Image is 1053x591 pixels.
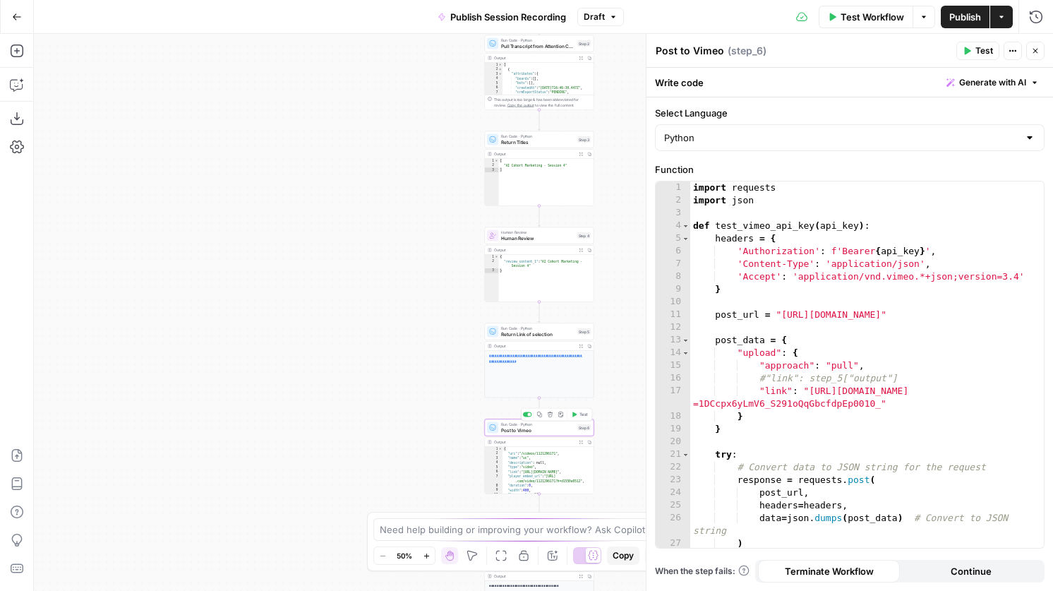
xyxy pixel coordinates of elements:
div: 5 [485,81,503,86]
div: 4 [485,460,503,465]
div: 17 [656,385,690,410]
g: Edge from step_3 to step_4 [538,206,541,227]
div: 6 [656,245,690,258]
div: 4 [485,76,503,81]
div: 7 [656,258,690,270]
button: Continue [900,560,1042,583]
div: 21 [656,448,690,461]
span: Post to Vimeo [501,426,574,434]
div: Write code [646,68,1053,97]
span: Pull Transcript from Attention Conversation ID [501,42,574,49]
span: Toggle code folding, rows 2 through 243 [498,67,503,72]
g: Edge from step_2 to step_3 [538,110,541,131]
span: Test [579,412,588,418]
div: 18 [656,410,690,423]
div: 25 [656,499,690,512]
label: Select Language [655,106,1045,120]
div: 8 [656,270,690,283]
div: Step 4 [577,232,591,239]
span: Toggle code folding, rows 4 through 48 [682,220,690,232]
div: 22 [656,461,690,474]
div: 7 [485,474,503,484]
g: Edge from step_4 to step_5 [538,302,541,323]
div: 1 [485,63,503,68]
span: Toggle code folding, rows 14 through 18 [682,347,690,359]
span: Toggle code folding, rows 1 through 3 [495,159,499,164]
button: Publish [941,6,989,28]
button: Publish Session Recording [429,6,574,28]
div: 2 [485,259,499,268]
button: Test [956,42,999,60]
div: 1 [485,159,499,164]
button: Copy [607,547,639,565]
span: Test Workflow [841,10,904,24]
div: Output [494,55,574,61]
span: Return Link of selection [501,330,574,338]
span: Publish [949,10,981,24]
div: 7 [485,90,503,95]
div: 8 [485,484,503,489]
div: 27 [656,537,690,550]
div: 2 [485,163,499,168]
div: 10 [656,296,690,309]
div: 16 [656,372,690,385]
div: 20 [656,436,690,448]
div: 19 [656,423,690,436]
div: Output [494,439,574,445]
span: Continue [951,564,992,578]
g: Edge from step_1 to step_2 [538,14,541,35]
div: 1 [485,447,503,452]
span: Generate with AI [959,76,1026,89]
span: Run Code · Python [501,326,574,331]
div: Step 5 [577,328,591,335]
div: 14 [656,347,690,359]
span: Toggle code folding, rows 1 through 244 [498,63,503,68]
span: Test [975,44,993,57]
div: 3 [485,456,503,461]
div: Output [494,151,574,157]
span: 50% [397,550,412,561]
div: 4 [656,220,690,232]
div: 10 [485,493,503,498]
button: Test Workflow [819,6,913,28]
div: Human ReviewHuman ReviewStep 4Output{ "review_content_1":"AI Cohort Marketing - Session 4"} [485,227,594,302]
div: 5 [656,232,690,245]
span: Toggle code folding, rows 13 through 19 [682,334,690,347]
label: Function [655,162,1045,177]
div: 2 [485,67,503,72]
div: Output [494,343,574,349]
span: Human Review [501,229,574,235]
div: 6 [485,85,503,90]
span: Run Code · Python [501,37,574,43]
div: Step 2 [577,40,591,47]
div: 26 [656,512,690,537]
div: Step 3 [577,136,591,143]
div: Output [494,573,574,579]
span: Publish Session Recording [450,10,566,24]
span: Toggle code folding, rows 5 through 9 [682,232,690,245]
div: 3 [485,168,499,173]
div: 15 [656,359,690,372]
span: Draft [584,11,605,23]
span: Return Titles [501,138,574,145]
span: Toggle code folding, rows 1 through 741 [498,447,503,452]
div: 3 [656,207,690,220]
span: Terminate Workflow [785,564,874,578]
div: 3 [485,72,503,77]
span: When the step fails: [655,565,750,578]
div: Run Code · PythonPost to VimeoStep 6TestOutput{ "uri":"/videos/1121296171", "name":"uc", "descrip... [485,419,594,494]
div: 24 [656,486,690,499]
span: Run Code · Python [501,133,574,139]
span: Human Review [501,234,574,241]
g: Edge from step_5 to step_6 [538,398,541,419]
div: Run Code · PythonReturn TitlesStep 3Output[ "AI Cohort Marketing - Session 4"] [485,131,594,206]
div: 9 [656,283,690,296]
div: 2 [656,194,690,207]
textarea: Post to Vimeo [656,44,724,58]
div: 11 [656,309,690,321]
div: Step 6 [577,424,591,431]
button: Test [569,410,591,419]
span: Toggle code folding, rows 21 through 44 [682,448,690,461]
div: 1 [656,181,690,194]
span: Run Code · Python [501,422,574,427]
